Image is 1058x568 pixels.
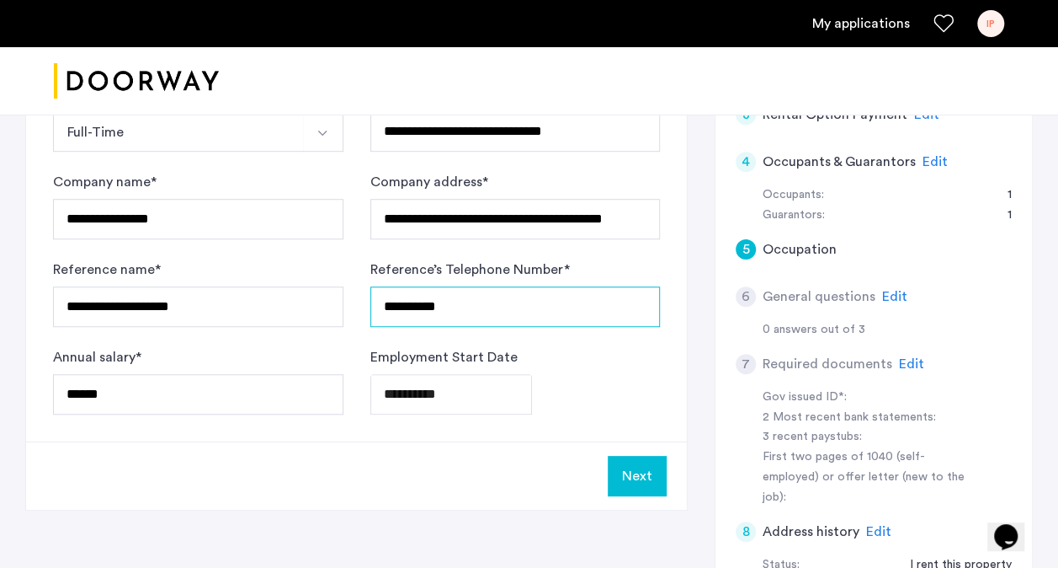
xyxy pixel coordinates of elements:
[53,111,304,152] button: Select option
[922,155,948,169] span: Edit
[763,388,975,408] div: Gov issued ID*:
[736,239,756,260] div: 5
[370,172,488,192] label: Company address *
[763,287,875,307] h5: General questions
[316,126,329,140] img: arrow
[763,354,892,374] h5: Required documents
[763,206,825,226] div: Guarantors:
[882,290,907,303] span: Edit
[991,185,1012,206] div: 1
[303,111,343,152] button: Select option
[899,357,924,371] span: Edit
[991,206,1012,226] div: 1
[763,239,837,260] h5: Occupation
[54,50,219,113] a: Cazamio logo
[608,456,667,496] button: Next
[763,320,1012,340] div: 0 answers out of 3
[933,13,954,34] a: Favorites
[763,185,824,206] div: Occupants:
[370,347,518,367] label: Employment Start Date
[370,260,570,280] label: Reference’s Telephone Number *
[370,374,532,415] input: Employment Start Date
[763,427,975,447] div: 3 recent paystubs:
[866,525,891,539] span: Edit
[736,354,756,374] div: 7
[763,408,975,428] div: 2 Most recent bank statements:
[812,13,910,34] a: My application
[977,10,1004,37] div: IP
[54,50,219,113] img: logo
[53,347,141,367] label: Annual salary *
[763,152,916,172] h5: Occupants & Guarantors
[53,172,157,192] label: Company name *
[736,287,756,307] div: 6
[736,522,756,542] div: 8
[914,108,939,121] span: Edit
[53,260,161,280] label: Reference name *
[736,152,756,172] div: 4
[763,522,859,542] h5: Address history
[763,447,975,508] div: First two pages of 1040 (self-employed) or offer letter (new to the job):
[987,501,1041,551] iframe: chat widget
